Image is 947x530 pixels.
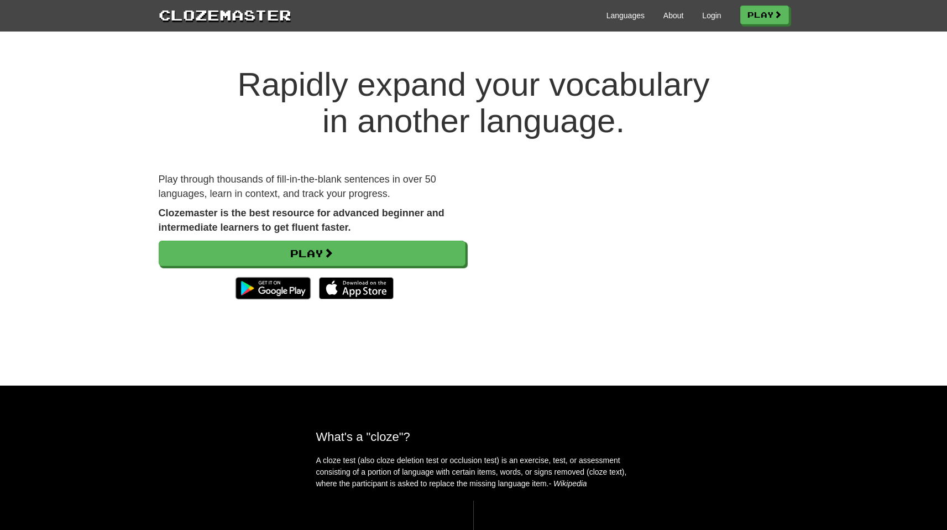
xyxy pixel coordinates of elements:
h2: What's a "cloze"? [316,430,631,444]
img: Download_on_the_App_Store_Badge_US-UK_135x40-25178aeef6eb6b83b96f5f2d004eda3bffbb37122de64afbaef7... [319,277,394,299]
a: Play [740,6,789,24]
a: Clozemaster [159,4,291,25]
strong: Clozemaster is the best resource for advanced beginner and intermediate learners to get fluent fa... [159,207,444,233]
a: Login [702,10,721,21]
p: Play through thousands of fill-in-the-blank sentences in over 50 languages, learn in context, and... [159,173,465,201]
a: About [663,10,684,21]
em: - Wikipedia [549,479,587,488]
a: Languages [606,10,645,21]
img: Get it on Google Play [230,272,316,305]
a: Play [159,241,465,266]
p: A cloze test (also cloze deletion test or occlusion test) is an exercise, test, or assessment con... [316,455,631,490]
